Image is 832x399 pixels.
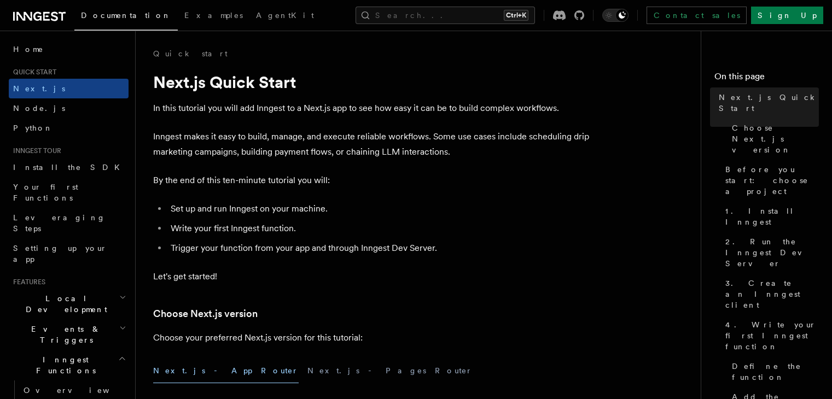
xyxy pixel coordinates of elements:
a: Choose Next.js version [728,118,819,160]
span: Choose Next.js version [732,122,819,155]
span: Local Development [9,293,119,315]
span: Features [9,278,45,286]
a: Next.js Quick Start [714,87,819,118]
span: Before you start: choose a project [725,164,819,197]
span: AgentKit [256,11,314,20]
span: Leveraging Steps [13,213,106,233]
span: Next.js [13,84,65,93]
span: Setting up your app [13,244,107,263]
a: Before you start: choose a project [721,160,819,201]
button: Events & Triggers [9,319,129,350]
a: Define the function [728,356,819,387]
a: Install the SDK [9,157,129,177]
button: Next.js - App Router [153,359,299,383]
span: Overview [24,386,136,395]
span: Next.js Quick Start [719,92,819,114]
button: Next.js - Pages Router [307,359,473,383]
span: Define the function [732,361,819,383]
span: Examples [184,11,243,20]
a: Python [9,118,129,138]
span: Documentation [81,11,171,20]
button: Local Development [9,289,129,319]
span: Python [13,124,53,132]
h4: On this page [714,70,819,87]
a: Node.js [9,98,129,118]
a: Quick start [153,48,228,59]
span: Node.js [13,104,65,113]
a: Leveraging Steps [9,208,129,238]
p: Let's get started! [153,269,591,284]
span: 2. Run the Inngest Dev Server [725,236,819,269]
p: Inngest makes it easy to build, manage, and execute reliable workflows. Some use cases include sc... [153,129,591,160]
span: Your first Functions [13,183,78,202]
kbd: Ctrl+K [504,10,528,21]
span: 4. Write your first Inngest function [725,319,819,352]
li: Trigger your function from your app and through Inngest Dev Server. [167,240,591,256]
li: Write your first Inngest function. [167,221,591,236]
a: Sign Up [751,7,823,24]
span: Quick start [9,68,56,77]
a: Your first Functions [9,177,129,208]
a: Next.js [9,79,129,98]
span: Install the SDK [13,163,126,172]
button: Toggle dark mode [602,9,629,22]
a: 4. Write your first Inngest function [721,315,819,356]
a: 2. Run the Inngest Dev Server [721,232,819,273]
span: Home [13,44,44,55]
p: In this tutorial you will add Inngest to a Next.js app to see how easy it can be to build complex... [153,101,591,116]
a: Setting up your app [9,238,129,269]
span: 3. Create an Inngest client [725,278,819,310]
a: Documentation [74,3,178,31]
span: Inngest Functions [9,354,118,376]
li: Set up and run Inngest on your machine. [167,201,591,216]
a: 3. Create an Inngest client [721,273,819,315]
button: Search...Ctrl+K [356,7,535,24]
a: Home [9,39,129,59]
a: 1. Install Inngest [721,201,819,232]
a: Choose Next.js version [153,306,258,321]
p: Choose your preferred Next.js version for this tutorial: [153,330,591,345]
a: AgentKit [249,3,321,30]
a: Contact sales [647,7,747,24]
span: Inngest tour [9,146,61,155]
span: Events & Triggers [9,324,119,345]
button: Inngest Functions [9,350,129,380]
span: 1. Install Inngest [725,206,819,227]
a: Examples [178,3,249,30]
p: By the end of this ten-minute tutorial you will: [153,173,591,188]
h1: Next.js Quick Start [153,72,591,92]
